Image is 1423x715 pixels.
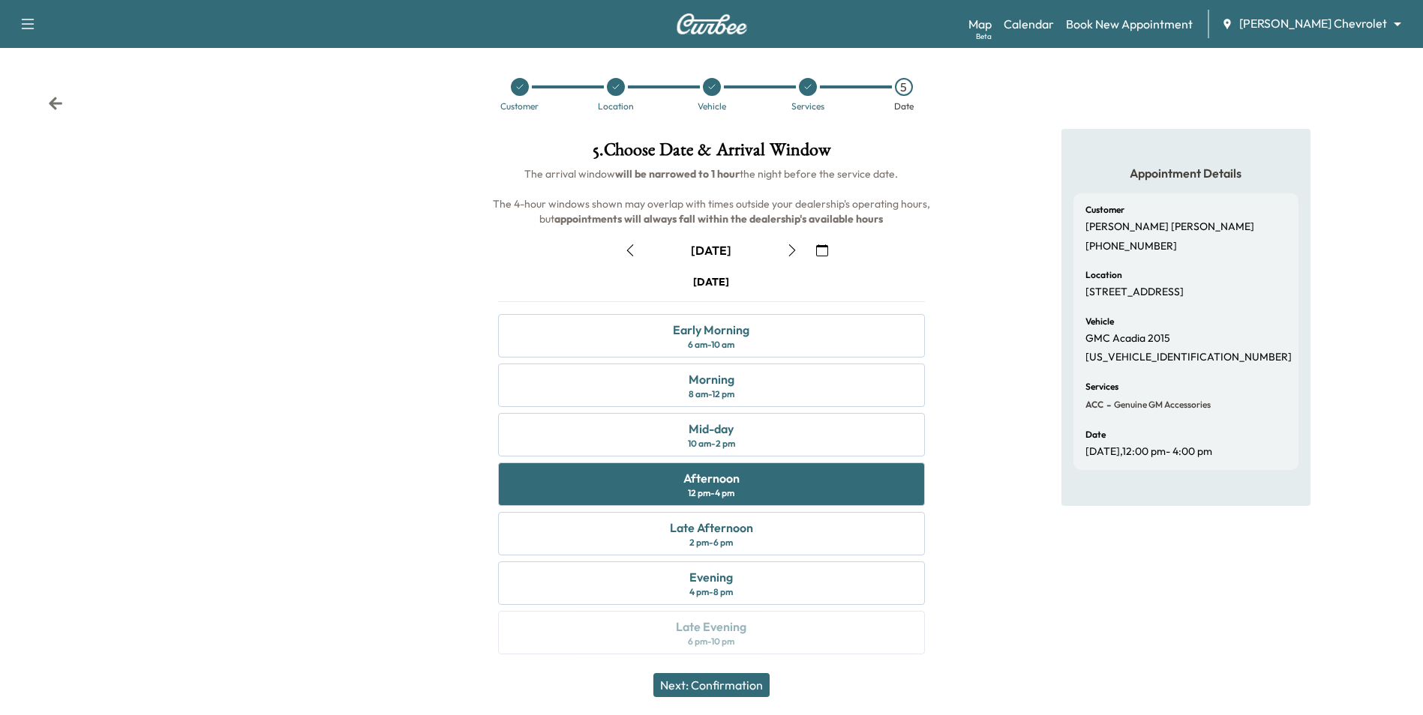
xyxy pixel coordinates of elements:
[688,487,734,499] div: 12 pm - 4 pm
[1239,15,1387,32] span: [PERSON_NAME] Chevrolet
[486,141,936,166] h1: 5 . Choose Date & Arrival Window
[500,102,539,111] div: Customer
[1111,399,1211,411] span: Genuine GM Accessories
[689,388,734,400] div: 8 am - 12 pm
[676,13,748,34] img: Curbee Logo
[598,102,634,111] div: Location
[673,321,749,339] div: Early Morning
[689,568,733,586] div: Evening
[691,242,731,259] div: [DATE]
[1085,382,1118,391] h6: Services
[689,420,734,438] div: Mid-day
[1085,271,1122,280] h6: Location
[1085,332,1170,346] p: GMC Acadia 2015
[1085,286,1184,299] p: [STREET_ADDRESS]
[1085,205,1124,214] h6: Customer
[689,537,733,549] div: 2 pm - 6 pm
[670,519,753,537] div: Late Afternoon
[689,586,733,598] div: 4 pm - 8 pm
[48,96,63,111] div: Back
[1073,165,1298,181] h5: Appointment Details
[968,15,992,33] a: MapBeta
[698,102,726,111] div: Vehicle
[976,31,992,42] div: Beta
[1085,220,1254,234] p: [PERSON_NAME] [PERSON_NAME]
[1103,397,1111,412] span: -
[1085,317,1114,326] h6: Vehicle
[653,673,770,697] button: Next: Confirmation
[1085,240,1177,253] p: [PHONE_NUMBER]
[493,167,932,226] span: The arrival window the night before the service date. The 4-hour windows shown may overlap with t...
[554,212,883,226] b: appointments will always fall within the dealership's available hours
[689,370,734,388] div: Morning
[1004,15,1054,33] a: Calendar
[615,167,740,181] b: will be narrowed to 1 hour
[693,274,729,289] div: [DATE]
[1066,15,1193,33] a: Book New Appointment
[895,78,913,96] div: 5
[1085,445,1212,459] p: [DATE] , 12:00 pm - 4:00 pm
[1085,351,1292,364] p: [US_VEHICLE_IDENTIFICATION_NUMBER]
[1085,399,1103,411] span: ACC
[1085,430,1106,439] h6: Date
[683,469,740,487] div: Afternoon
[791,102,824,111] div: Services
[894,102,914,111] div: Date
[688,438,735,450] div: 10 am - 2 pm
[688,339,734,351] div: 6 am - 10 am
